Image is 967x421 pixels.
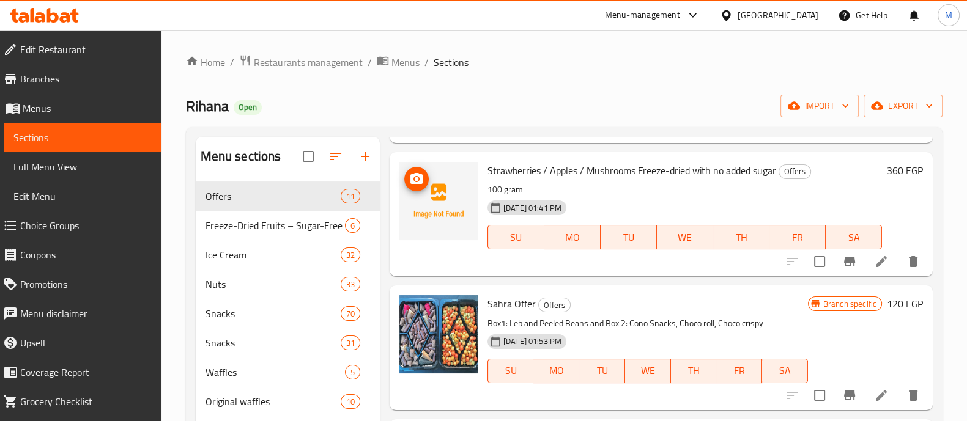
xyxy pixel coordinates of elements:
p: Box1: Leb and Peeled Beans and Box 2: Cono Snacks, Choco roll, Choco crispy [487,316,808,331]
span: Open [234,102,262,112]
span: 11 [341,191,360,202]
span: MO [549,229,596,246]
button: import [780,95,859,117]
span: 70 [341,308,360,320]
button: SA [826,225,882,249]
img: Sahra Offer [399,295,478,373]
div: Waffles5 [196,357,380,387]
span: Full Menu View [13,159,152,174]
span: Rihana [186,92,229,120]
a: Menus [377,54,420,70]
h6: 120 EGP [887,295,923,312]
a: Restaurants management [239,54,363,70]
a: Edit Menu [4,181,161,211]
span: Nuts [206,277,341,291]
span: Sort sections [321,142,350,171]
span: WE [630,362,666,379]
span: Promotions [20,277,152,291]
span: Coverage Report [20,365,152,379]
button: TU [579,359,625,383]
span: Snacks [206,335,341,350]
span: Freeze-Dried Fruits – Sugar-Free [206,218,345,233]
div: Freeze-Dried Fruits – Sugar-Free6 [196,211,380,240]
span: TH [676,362,712,379]
div: Offers [538,298,571,312]
span: 6 [346,220,360,232]
button: Branch-specific-item [835,247,864,276]
div: [GEOGRAPHIC_DATA] [738,9,818,22]
button: WE [657,225,713,249]
span: FR [721,362,757,379]
div: Snacks70 [196,299,380,328]
span: Snacks [206,306,341,321]
div: items [341,306,360,321]
span: Ice Cream [206,247,341,262]
span: Choice Groups [20,218,152,233]
button: WE [625,359,671,383]
li: / [368,55,372,70]
a: Edit menu item [874,388,889,403]
span: WE [662,229,708,246]
button: SU [487,359,534,383]
button: MO [533,359,579,383]
span: Select to update [807,383,832,408]
button: TU [601,225,657,249]
div: items [341,277,360,291]
button: TH [671,359,717,383]
img: Strawberries / Apples / Mushrooms Freeze-dried with no added sugar [399,162,478,240]
span: Upsell [20,335,152,350]
span: 33 [341,279,360,290]
button: export [864,95,943,117]
span: M [945,9,952,22]
span: [DATE] 01:53 PM [498,335,566,347]
li: / [230,55,234,70]
span: Offers [779,164,810,178]
span: Select all sections [295,144,321,169]
button: MO [544,225,601,249]
span: TU [584,362,620,379]
h6: 360 EGP [887,162,923,179]
span: SA [831,229,877,246]
span: [DATE] 01:41 PM [498,202,566,214]
a: Home [186,55,225,70]
span: 32 [341,249,360,261]
div: Offers [206,189,341,203]
span: Edit Restaurant [20,42,152,57]
span: SU [493,229,539,246]
div: items [345,365,360,379]
span: Edit Menu [13,189,152,203]
span: 5 [346,367,360,378]
button: SA [762,359,808,383]
span: Waffles [206,365,345,379]
div: items [341,394,360,409]
span: Sections [13,130,152,145]
span: Original waffles [206,394,341,409]
span: TH [718,229,765,246]
div: Offers11 [196,181,380,211]
span: Restaurants management [254,55,363,70]
span: SA [767,362,803,379]
span: Branch specific [818,298,881,310]
button: TH [713,225,769,249]
span: export [873,98,933,114]
button: upload picture [404,167,429,191]
p: 100 gram [487,182,882,197]
span: Coupons [20,247,152,262]
span: 31 [341,337,360,349]
span: 10 [341,396,360,408]
button: FR [769,225,826,249]
span: Offers [539,298,570,312]
span: FR [774,229,821,246]
span: Sahra Offer [487,295,536,313]
div: Open [234,100,262,115]
div: Ice Cream32 [196,240,380,269]
li: / [424,55,429,70]
span: Select to update [807,249,832,274]
div: items [341,247,360,262]
div: items [341,189,360,203]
